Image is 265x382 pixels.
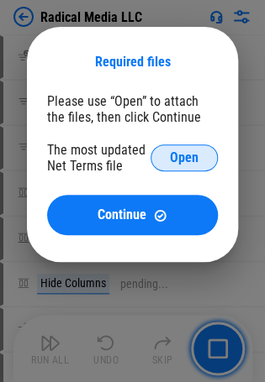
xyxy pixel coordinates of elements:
button: ContinueContinue [47,195,218,235]
span: Continue [98,208,146,222]
div: Required files [47,54,218,70]
span: Open [170,151,199,165]
img: Continue [153,208,167,222]
button: Open [151,144,218,171]
div: The most updated Net Terms file [47,142,151,174]
div: Please use “Open” to attach the files, then click Continue [47,93,218,125]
